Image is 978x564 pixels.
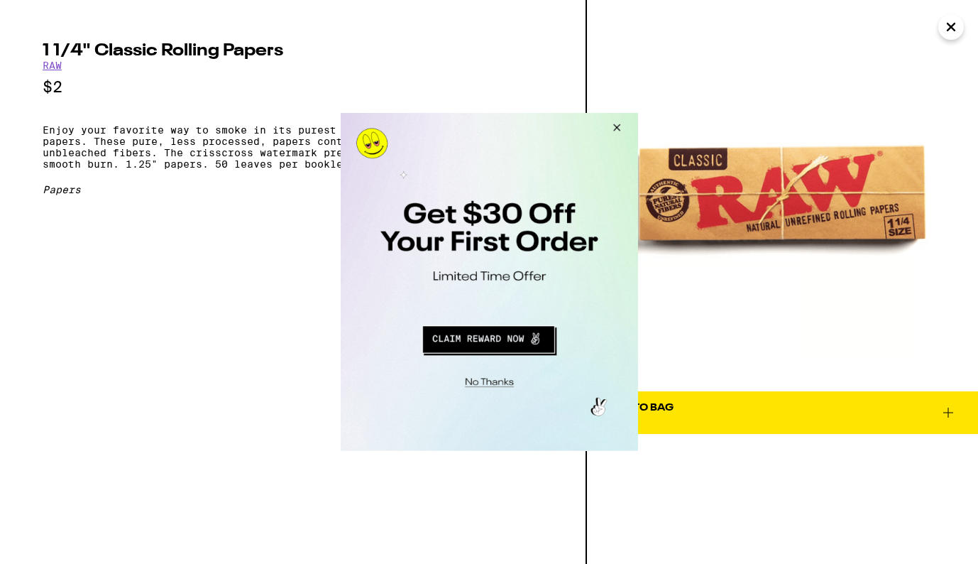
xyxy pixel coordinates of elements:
p: Enjoy your favorite way to smoke in its purest form with RAW natural rolling papers. These pure, ... [43,124,543,170]
div: Papers [43,184,543,195]
iframe: Modal Overlay Box Frame [341,113,638,451]
div: Add To Bag [608,403,674,413]
button: Close [938,14,964,40]
h2: 1 1/4" Classic Rolling Papers [43,43,543,60]
button: Add To Bag$2 [587,391,978,434]
span: Hi. Need any help? [9,10,102,21]
p: $2 [43,78,543,96]
div: Modal Overlay Box [341,113,638,451]
a: RAW [43,60,62,71]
